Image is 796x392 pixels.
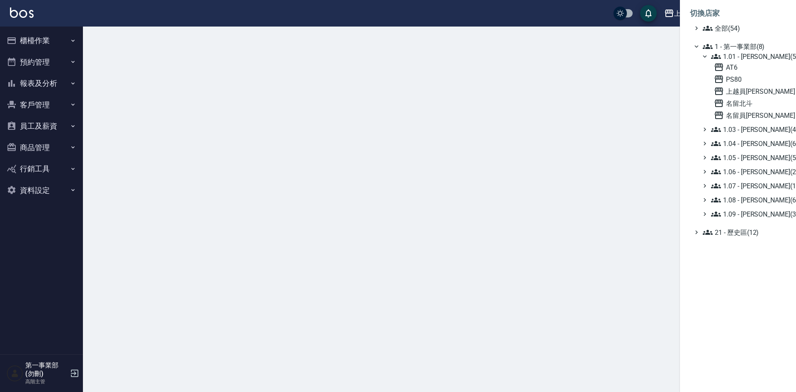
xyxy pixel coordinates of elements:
[711,139,783,149] span: 1.04 - [PERSON_NAME](6)
[714,110,783,120] span: 名留員[PERSON_NAME]
[711,209,783,219] span: 1.09 - [PERSON_NAME](3)
[711,51,783,61] span: 1.01 - [PERSON_NAME](5)
[703,23,783,33] span: 全部(54)
[711,124,783,134] span: 1.03 - [PERSON_NAME](4)
[703,41,783,51] span: 1 - 第一事業部(8)
[711,195,783,205] span: 1.08 - [PERSON_NAME](6)
[711,167,783,177] span: 1.06 - [PERSON_NAME](2)
[714,74,783,84] span: PS80
[714,86,783,96] span: 上越員[PERSON_NAME]
[711,181,783,191] span: 1.07 - [PERSON_NAME](11)
[714,98,783,108] span: 名留北斗
[714,62,783,72] span: AT6
[690,3,786,23] li: 切換店家
[711,153,783,163] span: 1.05 - [PERSON_NAME](5)
[703,227,783,237] span: 21 - 歷史區(12)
